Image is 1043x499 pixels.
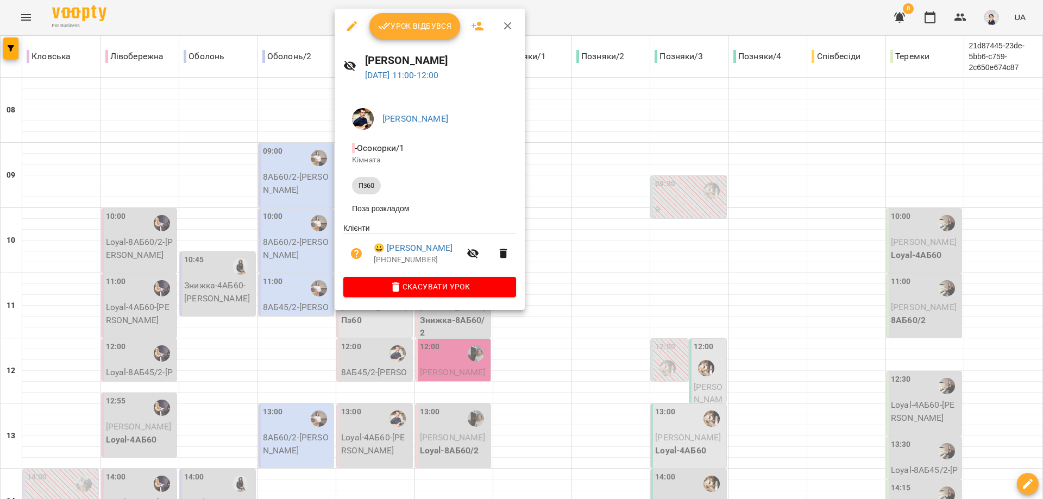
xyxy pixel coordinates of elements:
[352,155,507,166] p: Кімната
[374,242,453,255] a: 😀 [PERSON_NAME]
[352,108,374,130] img: 1a73d92ecc5d5daac31737023c3d2a81.jpg
[343,223,516,277] ul: Клієнти
[352,181,381,191] span: Пз60
[374,255,460,266] p: [PHONE_NUMBER]
[343,241,369,267] button: Візит ще не сплачено. Додати оплату?
[369,13,461,39] button: Урок відбувся
[365,70,439,80] a: [DATE] 11:00-12:00
[382,113,448,124] a: [PERSON_NAME]
[352,143,407,153] span: - Осокорки/1
[352,280,507,293] span: Скасувати Урок
[378,20,452,33] span: Урок відбувся
[343,277,516,296] button: Скасувати Урок
[343,199,516,218] li: Поза розкладом
[365,52,517,69] h6: [PERSON_NAME]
